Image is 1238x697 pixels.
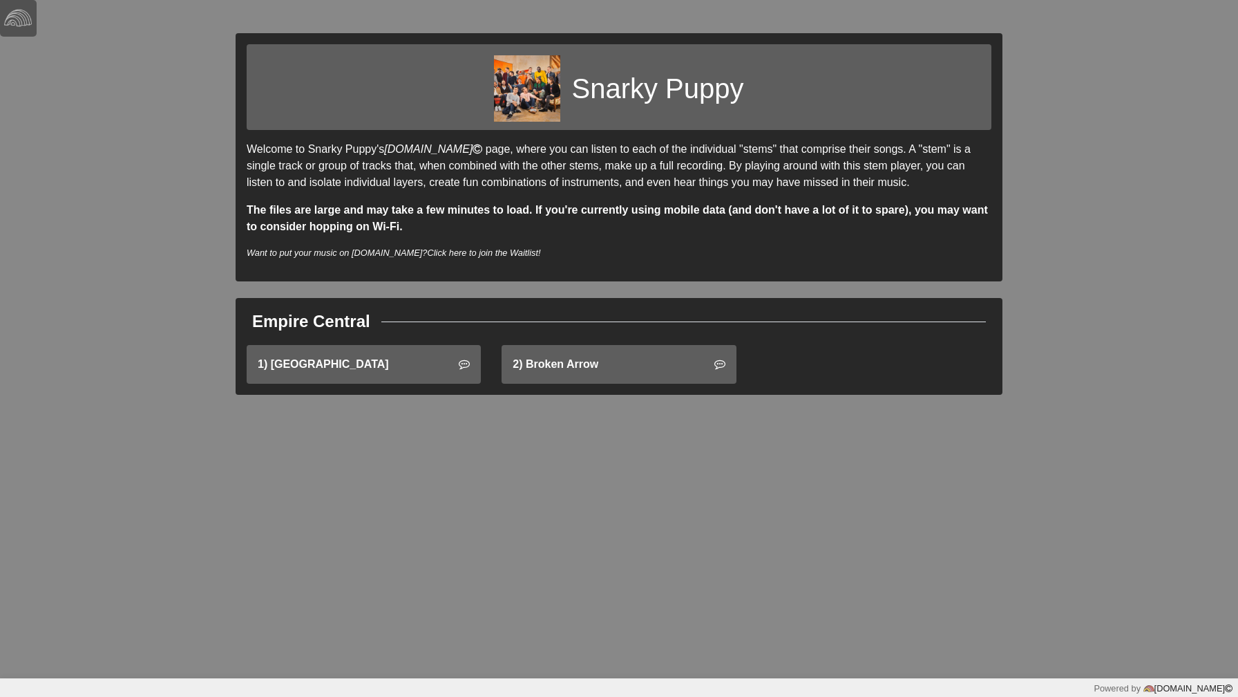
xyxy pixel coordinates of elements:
[252,309,370,334] div: Empire Central
[1143,683,1154,694] img: logo-color-e1b8fa5219d03fcd66317c3d3cfaab08a3c62fe3c3b9b34d55d8365b78b1766b.png
[502,345,736,384] a: 2) Broken Arrow
[571,72,743,105] h1: Snarky Puppy
[1141,683,1232,694] a: [DOMAIN_NAME]
[494,55,560,122] img: b0ce2f957c79ba83289fe34b867a9dd4feee80d7bacaab490a73b75327e063d4.jpg
[247,248,541,258] i: Want to put your music on [DOMAIN_NAME]?
[4,4,32,32] img: logo-white-4c48a5e4bebecaebe01ca5a9d34031cfd3d4ef9ae749242e8c4bf12ef99f53e8.png
[384,143,485,155] a: [DOMAIN_NAME]
[247,204,988,232] strong: The files are large and may take a few minutes to load. If you're currently using mobile data (an...
[247,345,481,384] a: 1) [GEOGRAPHIC_DATA]
[247,141,991,191] p: Welcome to Snarky Puppy's page, where you can listen to each of the individual "stems" that compr...
[427,248,540,258] a: Click here to join the Waitlist!
[1094,682,1232,695] div: Powered by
